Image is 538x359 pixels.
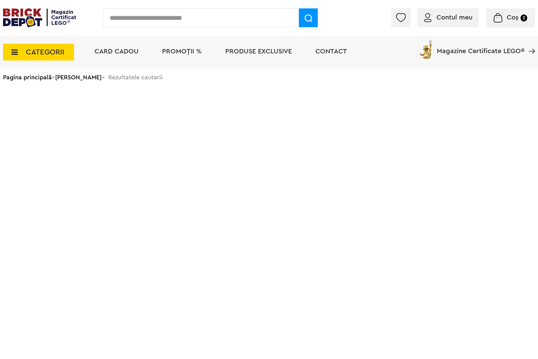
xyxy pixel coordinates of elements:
[26,48,64,56] span: CATEGORII
[94,48,139,55] a: Card Cadou
[521,14,527,22] small: 3
[162,48,202,55] a: PROMOȚII %
[3,69,535,86] div: > > Rezultatele cautarii
[525,39,535,46] a: Magazine Certificate LEGO®
[3,74,52,80] a: Pagina principală
[437,39,525,54] span: Magazine Certificate LEGO®
[507,14,518,21] span: Coș
[225,48,292,55] a: Produse exclusive
[424,14,472,21] a: Contul meu
[55,74,102,80] a: [PERSON_NAME]
[436,14,472,21] span: Contul meu
[315,48,347,55] a: Contact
